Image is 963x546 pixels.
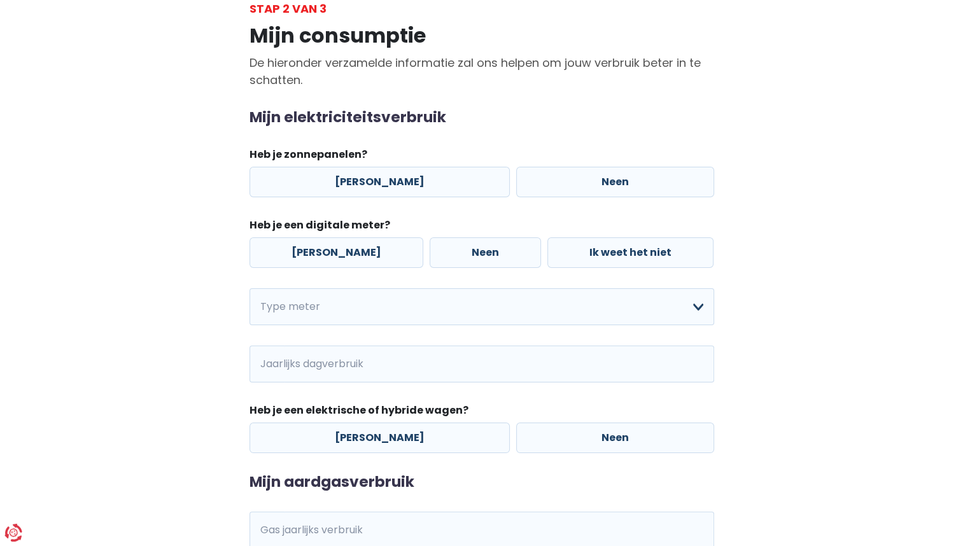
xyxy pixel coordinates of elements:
[250,167,510,197] label: [PERSON_NAME]
[547,237,713,268] label: Ik weet het niet
[516,423,714,453] label: Neen
[250,54,714,88] p: De hieronder verzamelde informatie zal ons helpen om jouw verbruik beter in te schatten.
[250,24,714,48] h1: Mijn consumptie
[516,167,714,197] label: Neen
[250,346,285,382] span: kWh
[250,237,423,268] label: [PERSON_NAME]
[250,109,714,127] h2: Mijn elektriciteitsverbruik
[250,473,714,491] h2: Mijn aardgasverbruik
[250,403,714,423] legend: Heb je een elektrische of hybride wagen?
[250,147,714,167] legend: Heb je zonnepanelen?
[430,237,541,268] label: Neen
[250,423,510,453] label: [PERSON_NAME]
[250,218,714,237] legend: Heb je een digitale meter?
